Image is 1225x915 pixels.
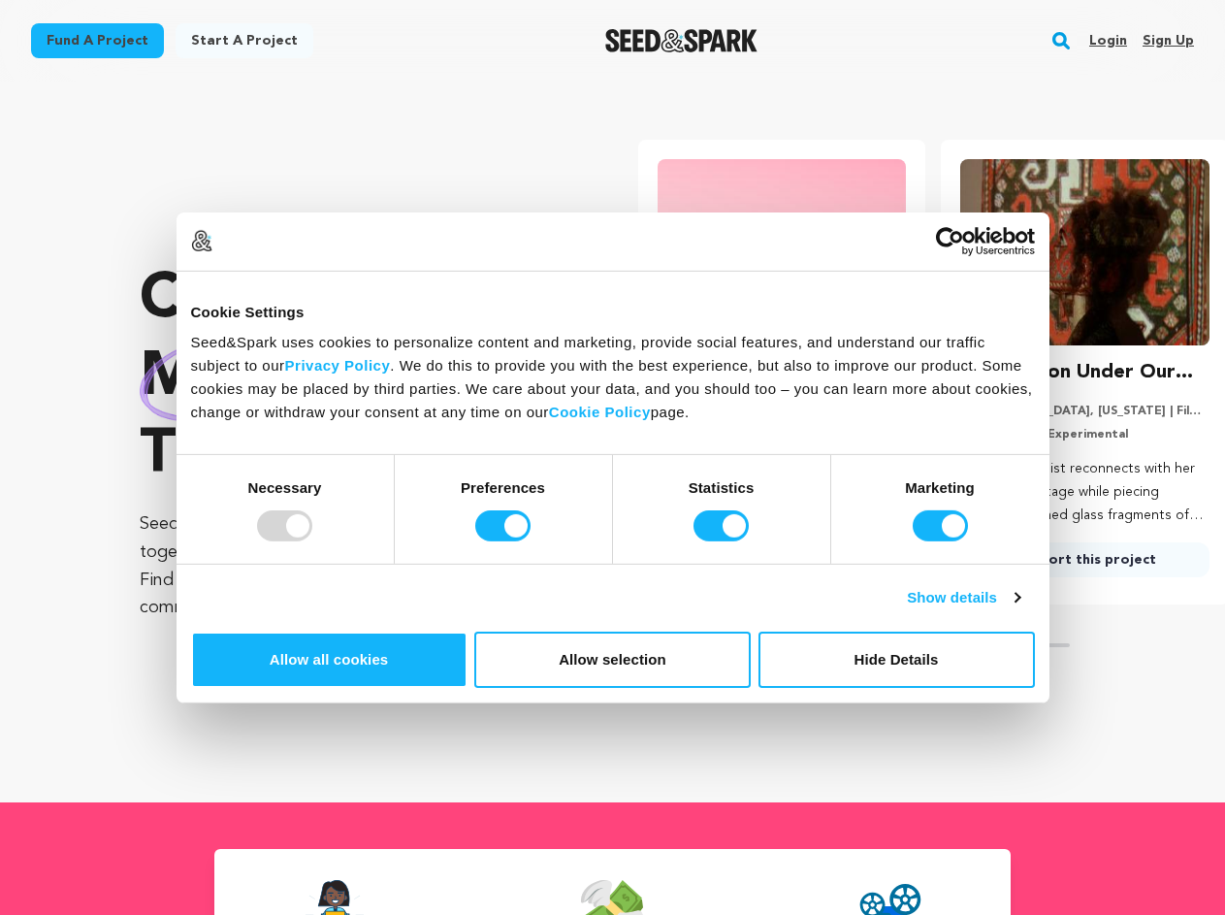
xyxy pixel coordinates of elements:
a: Privacy Policy [285,357,391,374]
a: Sign up [1143,25,1194,56]
div: Seed&Spark uses cookies to personalize content and marketing, provide social features, and unders... [191,331,1035,424]
a: Login [1089,25,1127,56]
a: Show details [907,586,1019,609]
button: Allow all cookies [191,632,467,688]
p: A Bay Area artist reconnects with her Armenian heritage while piecing together stained glass frag... [960,458,1209,527]
a: Cookie Policy [549,404,651,420]
p: Crowdfunding that . [140,262,561,495]
a: Seed&Spark Homepage [605,29,758,52]
a: Usercentrics Cookiebot - opens in a new window [865,226,1035,255]
strong: Statistics [689,479,755,496]
div: Cookie Settings [191,300,1035,323]
p: Seed&Spark is where creators and audiences work together to bring incredible new projects to life... [140,510,561,622]
img: The Dragon Under Our Feet image [960,159,1209,345]
img: CHICAS Pilot image [658,159,907,345]
p: Documentary, Experimental [960,427,1209,442]
strong: Marketing [905,479,975,496]
h3: The Dragon Under Our Feet [960,357,1209,388]
strong: Preferences [461,479,545,496]
img: hand sketched image [140,335,307,421]
img: Seed&Spark Logo Dark Mode [605,29,758,52]
a: Start a project [176,23,313,58]
a: Support this project [960,542,1209,577]
p: [GEOGRAPHIC_DATA], [US_STATE] | Film Feature [960,404,1209,419]
strong: Necessary [248,479,322,496]
a: Fund a project [31,23,164,58]
button: Hide Details [758,632,1035,688]
button: Allow selection [474,632,751,688]
img: logo [191,230,212,251]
